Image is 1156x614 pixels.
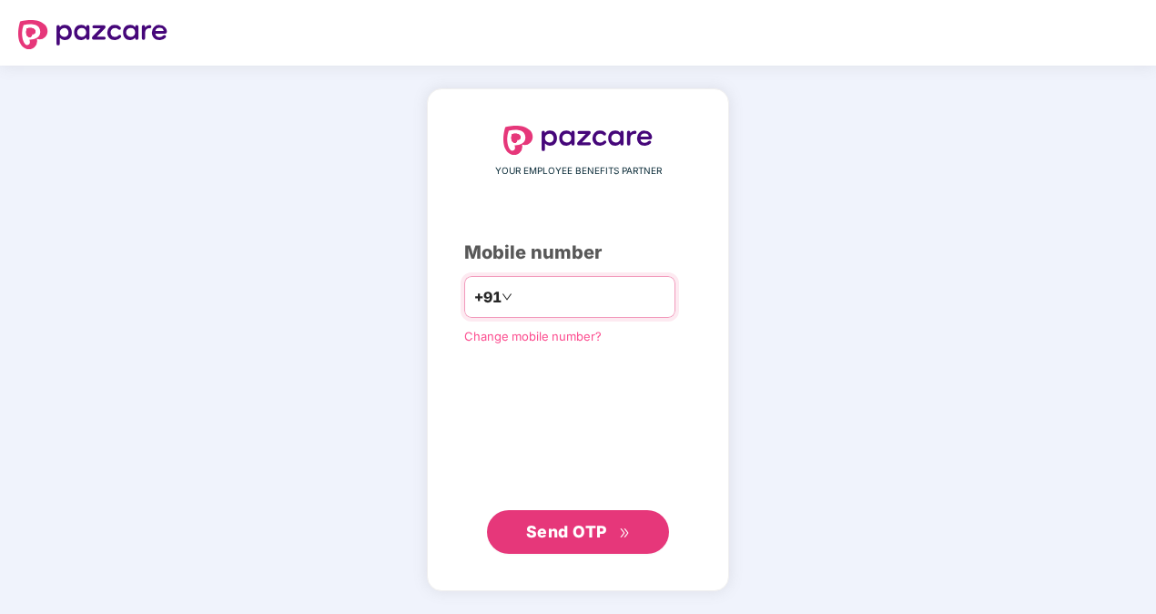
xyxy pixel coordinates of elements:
img: logo [18,20,167,49]
span: YOUR EMPLOYEE BENEFITS PARTNER [495,164,662,179]
span: down [502,292,512,302]
img: logo [503,126,653,155]
span: double-right [619,527,631,539]
span: Send OTP [526,522,607,541]
span: +91 [474,286,502,309]
button: Send OTPdouble-right [487,510,669,554]
a: Change mobile number? [464,329,602,343]
div: Mobile number [464,239,692,267]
